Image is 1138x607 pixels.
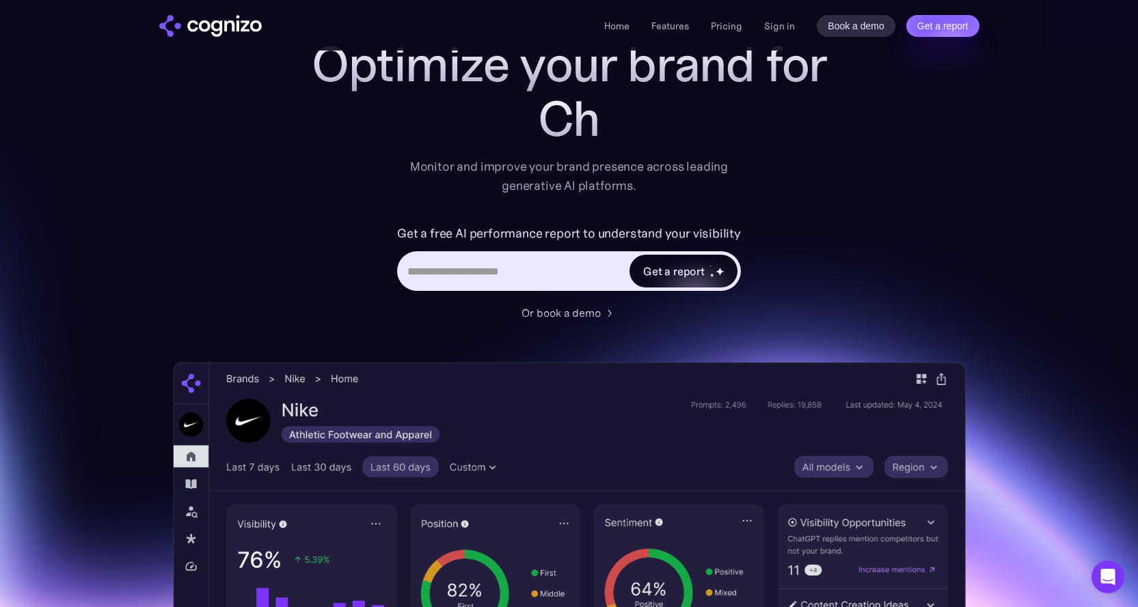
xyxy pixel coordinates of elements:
[397,223,741,298] form: Hero URL Input Form
[628,253,739,289] a: Get a reportstarstarstar
[296,91,843,146] div: Ch
[817,15,895,37] a: Book a demo
[401,157,737,195] div: Monitor and improve your brand presence across leading generative AI platforms.
[651,20,689,32] a: Features
[709,273,714,278] img: star
[604,20,629,32] a: Home
[159,15,262,37] a: home
[643,263,705,279] div: Get a report
[764,18,795,34] a: Sign in
[709,265,712,267] img: star
[296,37,843,91] h1: Optimize your brand for
[906,15,979,37] a: Get a report
[716,267,724,276] img: star
[1092,561,1124,593] div: Open Intercom Messenger
[521,305,601,321] div: Or book a demo
[159,15,262,37] img: cognizo logo
[397,223,741,244] label: Get a free AI performance report to understand your visibility
[521,305,617,321] a: Or book a demo
[711,20,742,32] a: Pricing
